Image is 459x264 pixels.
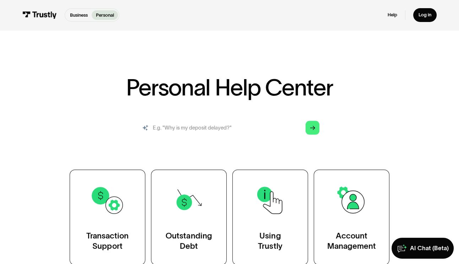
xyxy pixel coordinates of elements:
h1: Personal Help Center [126,76,333,99]
img: Trustly Logo [22,11,56,18]
div: Using Trustly [258,231,282,252]
a: Business [66,10,92,20]
p: Business [70,12,88,18]
input: search [134,117,325,138]
div: Log in [418,12,431,18]
a: Help [388,12,397,18]
div: Transaction Support [86,231,129,252]
a: Personal [92,10,118,20]
form: Search [134,117,325,138]
a: AI Chat (Beta) [391,238,454,259]
div: AI Chat (Beta) [410,244,448,252]
a: Log in [413,8,437,22]
p: Personal [96,12,114,18]
div: Outstanding Debt [166,231,212,252]
div: Account Management [327,231,376,252]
